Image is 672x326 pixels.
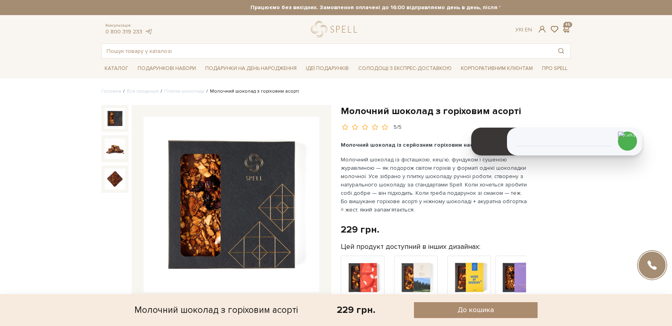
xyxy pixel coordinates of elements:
div: Ук [515,26,532,33]
span: Ідеї подарунків [303,62,352,75]
input: Пошук товару у каталозі [102,44,552,58]
a: telegram [144,28,152,35]
a: Солодощі з експрес-доставкою [355,62,455,75]
a: Молочний шоколад з горіховим асорті [GEOGRAPHIC_DATA] [388,274,443,322]
span: Про Spell [539,62,571,75]
a: Вся продукція [127,88,159,94]
a: Головна [101,88,121,94]
a: logo [311,21,361,37]
div: 229 грн. [337,304,375,316]
span: Подарункові набори [134,62,199,75]
img: Молочний шоколад з горіховим асорті [105,138,125,159]
a: En [525,26,532,33]
li: Молочний шоколад з горіховим асорті [204,88,299,95]
span: До кошика [458,305,494,314]
img: Молочний шоколад з горіховим асорті [144,117,319,293]
img: Продукт [341,256,385,299]
a: Корпоративним клієнтам [458,62,536,75]
h1: Молочний шоколад з горіховим асорті [341,105,571,117]
div: 229 грн. [341,223,379,236]
img: Продукт [447,256,491,299]
button: Пошук товару у каталозі [552,44,570,58]
img: Молочний шоколад з горіховим асорті [105,169,125,189]
img: Продукт [495,256,539,299]
span: Консультація: [105,23,152,28]
img: Молочний шоколад з горіховим асорті [105,108,125,129]
label: Цей продукт доступний в інших дизайнах: [341,242,480,251]
strong: Працюємо без вихідних. Замовлення оплачені до 16:00 відправляємо день в день, після 16:00 - насту... [172,4,641,11]
span: Каталог [101,62,132,75]
a: Плитки шоколаду [164,88,204,94]
button: До кошика [414,302,538,318]
b: Молочний шоколад із серйозним горіховим настроєм [341,142,490,148]
a: 0 800 319 233 [105,28,142,35]
span: Подарунки на День народження [202,62,300,75]
div: 5/5 [394,124,402,131]
span: | [522,26,523,33]
p: Молочний шоколад із фісташкою, кеш’ю, фундуком і сушеною журавлиною — як подорож світом горіхів у... [341,155,527,214]
div: Молочний шоколад з горіховим асорті [134,302,298,318]
img: Продукт [394,256,438,299]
